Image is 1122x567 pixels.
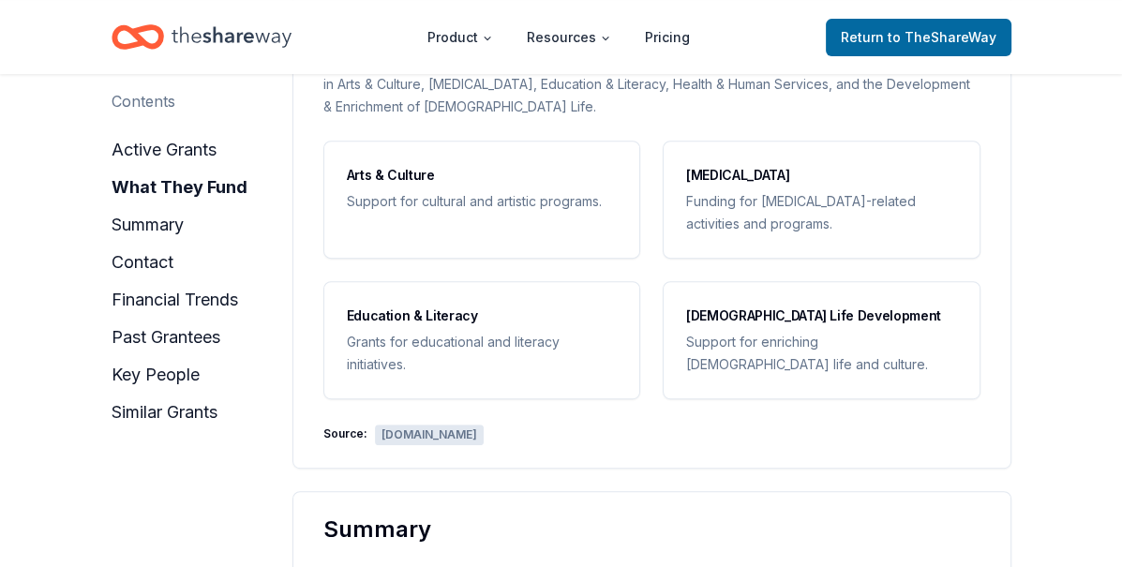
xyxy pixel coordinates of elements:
span: to TheShareWay [888,29,996,45]
div: Support for enriching [DEMOGRAPHIC_DATA] life and culture. [686,331,957,376]
div: The [DATE] Foundation, established in [DATE], is dedicated to providing grants to organizations i... [323,51,980,118]
button: Product [412,19,508,56]
span: Return [841,26,996,49]
button: contact [112,247,173,277]
span: Source: [323,426,367,441]
button: Resources [512,19,626,56]
button: active grants [112,135,217,165]
div: Summary [323,515,980,545]
div: Education & Literacy [347,305,618,327]
button: key people [112,360,200,390]
div: Funding for [MEDICAL_DATA]-related activities and programs. [686,190,957,235]
div: Arts & Culture [347,164,618,187]
div: [MEDICAL_DATA] [686,164,957,187]
div: Contents [112,90,175,112]
button: what they fund [112,172,247,202]
div: Support for cultural and artistic programs. [347,190,618,213]
nav: Main [412,15,705,59]
div: [DOMAIN_NAME] [375,425,484,445]
button: summary [112,210,184,240]
a: Home [112,15,292,59]
a: Pricing [630,19,705,56]
button: past grantees [112,322,220,352]
a: [DOMAIN_NAME] [375,422,484,445]
button: similar grants [112,397,217,427]
button: financial trends [112,285,238,315]
div: Grants for educational and literacy initiatives. [347,331,618,376]
div: [DEMOGRAPHIC_DATA] Life Development [686,305,957,327]
a: Returnto TheShareWay [826,19,1011,56]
